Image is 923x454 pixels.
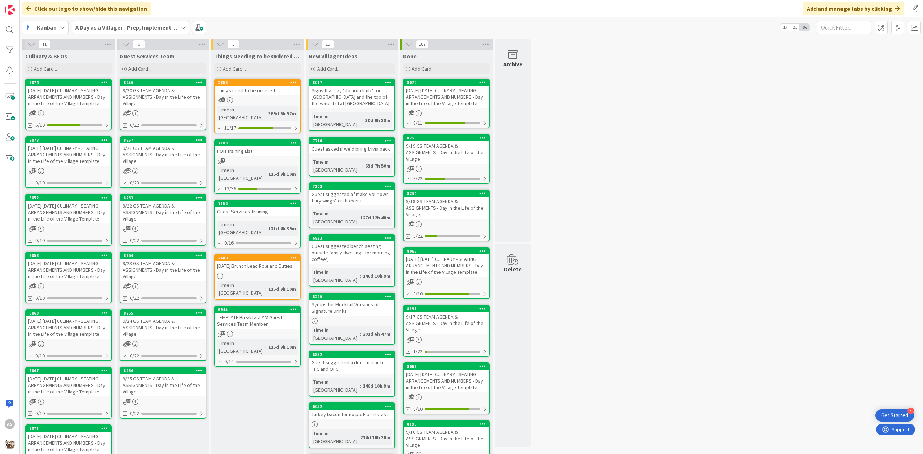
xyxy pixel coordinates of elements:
div: 6945TEMPLATE Breakfast AM Guest Services Team Member [215,306,300,329]
span: 1/22 [413,348,423,355]
a: 82669/25 GS TEAM AGENDA & ASSIGNMENTS - Day in the Life of the Village0/22 [120,367,206,419]
div: 8265 [120,310,206,316]
div: 8058 [26,252,111,259]
div: 8070 [404,79,489,86]
div: Guest suggested bench seating outside family dwellings for morning coffee\ [309,241,394,264]
div: 8058[DATE] [DATE] CULINARY - SEATING ARRANGEMENTS AND NUMBERS - Day in the Life of the Village Te... [26,252,111,281]
div: [DATE] [DATE] CULINARY - SEATING ARRANGEMENTS AND NUMBERS - Day in the Life of the Village Template [404,254,489,277]
div: 6833Guest suggested bench seating outside family dwellings for morning coffee\ [309,235,394,264]
span: 6/10 [35,121,45,129]
div: 8071[DATE] [DATE] CULINARY - SEATING ARRANGEMENTS AND NUMBERS - Day in the Life of the Village Te... [26,425,111,454]
div: 7102 [309,183,394,190]
div: 6226Syrups for Mocktail Versions of Signature Drinks [309,293,394,316]
div: 8071 [29,426,111,431]
div: [DATE] [DATE] CULINARY - SEATING ARRANGEMENTS AND NUMBERS - Day in the Life of the Village Template [404,370,489,392]
div: Add and manage tabs by clicking [803,2,904,15]
div: Time in [GEOGRAPHIC_DATA] [217,106,265,121]
a: 8074[DATE] [DATE] CULINARY - SEATING ARRANGEMENTS AND NUMBERS - Day in the Life of the Village Te... [25,79,112,130]
span: 0/10 [35,179,45,187]
span: 19 [126,226,131,230]
div: Signs that say "do not climb" for [GEOGRAPHIC_DATA] and the top of the waterfall at [GEOGRAPHIC_D... [309,86,394,108]
span: Add Card... [412,66,435,72]
input: Quick Filter... [817,21,871,34]
span: 5/22 [413,232,423,240]
span: 40 [410,394,414,399]
div: 2689 [218,255,300,261]
span: Add Card... [223,66,246,72]
div: 82659/24 GS TEAM AGENDA & ASSIGNMENTS - Day in the Life of the Village [120,310,206,339]
a: 2858Things need to be orderedTime in [GEOGRAPHIC_DATA]:369d 6h 57m11/17 [214,79,301,133]
a: 6226Syrups for Mocktail Versions of Signature DrinksTime in [GEOGRAPHIC_DATA]:201d 6h 47m [309,293,395,345]
div: 146d 10h 9m [361,382,392,390]
div: 115d 9h 10m [266,285,298,293]
span: 37 [32,341,36,346]
div: 9/23 GS TEAM AGENDA & ASSIGNMENTS - Day in the Life of the Village [120,259,206,281]
div: 8067 [29,368,111,373]
span: Support [15,1,33,10]
div: 9/24 GS TEAM AGENDA & ASSIGNMENTS - Day in the Life of the Village [120,316,206,339]
div: [DATE] [DATE] CULINARY - SEATING ARRANGEMENTS AND NUMBERS - Day in the Life of the Village Template [26,259,111,281]
span: : [265,224,266,232]
div: 8196 [404,421,489,427]
a: 2689[DATE] Brunch Lead Role and DutiesTime in [GEOGRAPHIC_DATA]:115d 9h 10m [214,254,301,300]
span: : [360,330,361,338]
span: 187 [416,40,428,49]
span: 42 [410,110,414,115]
div: 7102Guest suggested a "make your own fairy wings" craft event [309,183,394,205]
div: 8197 [404,306,489,312]
div: 8256 [120,79,206,86]
a: 81979/17 GS TEAM AGENDA & ASSIGNMENTS - Day in the Life of the Village1/22 [403,305,490,357]
span: : [360,272,361,280]
div: 8067 [26,368,111,374]
div: 6833 [309,235,394,241]
div: Guest suggested a door mirror for FFC and OFC [309,358,394,374]
span: 19 [410,221,414,226]
div: Click our logo to show/hide this navigation [22,2,151,15]
a: 8017Signs that say "do not climb" for [GEOGRAPHIC_DATA] and the top of the waterfall at [GEOGRAPH... [309,79,395,131]
a: 82569/20 GS TEAM AGENDA & ASSIGNMENTS - Day in the Life of the Village0/22 [120,79,206,130]
span: 13/36 [224,185,236,192]
span: 37 [32,283,36,288]
div: 6945 [218,307,300,312]
b: A Day as a Villager - Prep, Implement and Execute [75,24,204,31]
span: Add Card... [317,66,340,72]
div: AS [5,419,15,429]
div: 121d 4h 39m [266,224,298,232]
div: 6226 [309,293,394,300]
div: 7103 [215,140,300,146]
div: Delete [504,265,522,273]
div: 8197 [407,306,489,311]
div: Time in [GEOGRAPHIC_DATA] [312,158,362,174]
div: FOH Training List [215,146,300,156]
div: 8074 [29,80,111,85]
a: 8058[DATE] [DATE] CULINARY - SEATING ARRANGEMENTS AND NUMBERS - Day in the Life of the Village Te... [25,252,112,303]
div: 8062[DATE] [DATE] CULINARY - SEATING ARRANGEMENTS AND NUMBERS - Day in the Life of the Village Te... [404,363,489,392]
div: 81969/16 GS TEAM AGENDA & ASSIGNMENTS - Day in the Life of the Village [404,421,489,450]
div: 7718 [313,138,394,143]
a: 7103FOH Training ListTime in [GEOGRAPHIC_DATA]:115d 9h 10m13/36 [214,139,301,194]
div: [DATE] [DATE] CULINARY - SEATING ARRANGEMENTS AND NUMBERS - Day in the Life of the Village Template [26,374,111,396]
div: Time in [GEOGRAPHIC_DATA] [217,221,265,236]
span: Add Card... [128,66,151,72]
span: 8/11 [413,119,423,127]
span: 1x [780,24,790,31]
span: 19 [126,283,131,288]
div: 9/21 GS TEAM AGENDA & ASSIGNMENTS - Day in the Life of the Village [120,143,206,166]
div: 7102 [313,184,394,189]
a: 7152Guest Services TrainingTime in [GEOGRAPHIC_DATA]:121d 4h 39m0/16 [214,200,301,248]
span: 0/10 [35,410,45,417]
div: 9/25 GS TEAM AGENDA & ASSIGNMENTS - Day in the Life of the Village [120,374,206,396]
div: 8058 [29,253,111,258]
span: 0/16 [224,239,234,247]
div: 9/17 GS TEAM AGENDA & ASSIGNMENTS - Day in the Life of the Village [404,312,489,334]
a: 82649/23 GS TEAM AGENDA & ASSIGNMENTS - Day in the Life of the Village0/22 [120,252,206,303]
div: 6832 [313,352,394,357]
div: 8196 [407,422,489,427]
span: Done [403,53,417,60]
div: 8052 [26,195,111,201]
img: avatar [5,439,15,449]
span: 19 [410,337,414,341]
div: 7103 [218,141,300,146]
span: : [357,433,358,441]
div: [DATE] [DATE] CULINARY - SEATING ARRANGEMENTS AND NUMBERS - Day in the Life of the Village Template [26,201,111,223]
